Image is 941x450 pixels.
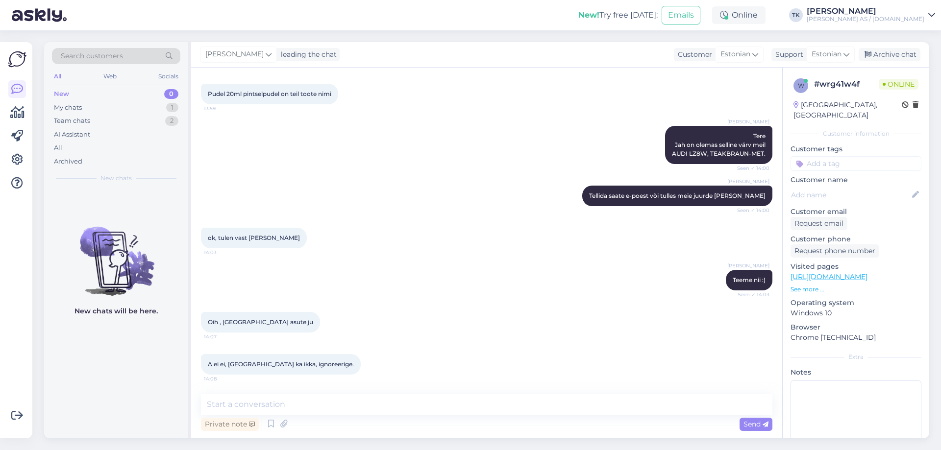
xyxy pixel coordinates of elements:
[208,360,354,368] span: A ei ei, [GEOGRAPHIC_DATA] ka ikka, ignoreerige.
[791,244,879,258] div: Request phone number
[791,129,921,138] div: Customer information
[672,132,766,157] span: Tere Jah on olemas selline värv meil AUDI LZ8W, TEAKBRAUN-MET.
[807,15,924,23] div: [PERSON_NAME] AS / [DOMAIN_NAME]
[791,353,921,361] div: Extra
[733,276,766,284] span: Teeme nii :)
[54,116,90,126] div: Team chats
[791,367,921,378] p: Notes
[733,207,769,214] span: Seen ✓ 14:00
[733,165,769,172] span: Seen ✓ 14:00
[791,144,921,154] p: Customer tags
[791,298,921,308] p: Operating system
[8,50,26,69] img: Askly Logo
[859,48,920,61] div: Archive chat
[793,100,902,120] div: [GEOGRAPHIC_DATA], [GEOGRAPHIC_DATA]
[791,234,921,244] p: Customer phone
[201,418,259,431] div: Private note
[165,116,178,126] div: 2
[798,82,804,89] span: w
[74,306,158,316] p: New chats will be here.
[814,78,879,90] div: # wrg41w4f
[791,217,847,230] div: Request email
[791,156,921,171] input: Add a tag
[277,49,337,60] div: leading the chat
[101,70,119,83] div: Web
[812,49,842,60] span: Estonian
[662,6,700,24] button: Emails
[674,49,712,60] div: Customer
[204,249,241,256] span: 14:03
[807,7,935,23] a: [PERSON_NAME][PERSON_NAME] AS / [DOMAIN_NAME]
[791,332,921,343] p: Chrome [TECHNICAL_ID]
[791,308,921,318] p: Windows 10
[727,118,769,125] span: [PERSON_NAME]
[204,375,241,382] span: 14:08
[712,6,766,24] div: Online
[771,49,803,60] div: Support
[164,89,178,99] div: 0
[791,285,921,294] p: See more ...
[208,318,313,326] span: Oih , [GEOGRAPHIC_DATA] asute ju
[791,189,910,200] input: Add name
[733,291,769,298] span: Seen ✓ 14:03
[791,175,921,185] p: Customer name
[589,192,766,199] span: Tellida saate e-poest või tulles meie juurde [PERSON_NAME]
[807,7,924,15] div: [PERSON_NAME]
[54,103,82,113] div: My chats
[727,262,769,269] span: [PERSON_NAME]
[879,79,918,90] span: Online
[44,209,188,297] img: No chats
[205,49,264,60] span: [PERSON_NAME]
[789,8,803,22] div: TK
[54,157,82,166] div: Archived
[204,105,241,112] span: 13:59
[791,272,867,281] a: [URL][DOMAIN_NAME]
[791,261,921,272] p: Visited pages
[204,333,241,340] span: 14:07
[54,143,62,153] div: All
[791,207,921,217] p: Customer email
[743,420,768,428] span: Send
[52,70,63,83] div: All
[166,103,178,113] div: 1
[156,70,180,83] div: Socials
[578,10,599,20] b: New!
[208,90,331,97] span: Pudel 20ml pintselpudel on teil toote nimi
[61,51,123,61] span: Search customers
[791,322,921,332] p: Browser
[578,9,658,21] div: Try free [DATE]:
[54,89,69,99] div: New
[208,234,300,241] span: ok, tulen vast [PERSON_NAME]
[54,130,90,140] div: AI Assistant
[100,174,132,183] span: New chats
[727,178,769,185] span: [PERSON_NAME]
[720,49,750,60] span: Estonian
